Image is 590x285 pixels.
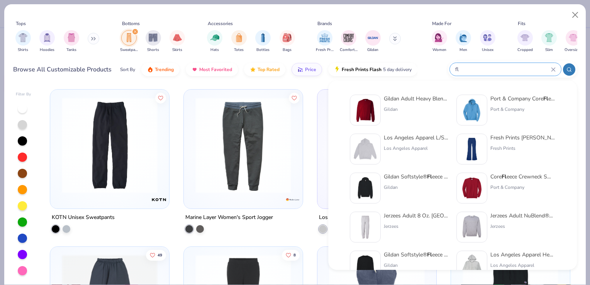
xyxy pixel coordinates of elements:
span: Unisex [482,47,493,53]
img: Sweatpants Image [125,33,133,42]
div: Gildan Softstyle® eece Crew Sweatshirt [384,251,449,259]
span: Bags [283,47,292,53]
div: filter for Shirts [15,30,31,53]
div: Gildan [384,184,449,191]
img: c7b025ed-4e20-46ac-9c52-55bc1f9f47df [353,98,377,122]
div: filter for Cropped [517,30,533,53]
button: filter button [340,30,358,53]
strong: Fl [427,251,432,258]
input: Try "T-Shirt" [454,65,551,74]
div: filter for Tanks [64,30,79,53]
img: Shirts Image [19,33,27,42]
div: Fresh Prints [490,145,555,152]
img: Shorts Image [149,33,158,42]
div: Sort By [120,66,135,73]
div: Accessories [208,20,233,27]
button: Like [146,249,166,260]
span: Slim [545,47,553,53]
span: Hats [210,47,219,53]
button: filter button [432,30,447,53]
span: Fresh Prints [316,47,334,53]
div: Los Angeles Apparel L/S Heavy eece Hoodie Po 14 Oz [384,134,449,142]
div: filter for Bottles [255,30,271,53]
div: Gildan [384,262,449,269]
div: filter for Fresh Prints [316,30,334,53]
span: Skirts [172,47,182,53]
img: 665f1cf0-24f0-4774-88c8-9b49303e6076 [353,215,377,239]
img: trending.gif [147,66,153,73]
div: filter for Slim [541,30,557,53]
span: Top Rated [258,66,280,73]
div: Core eece Crewneck Sweatshirt [490,173,555,181]
button: filter button [39,30,55,53]
div: Port & Company [490,184,555,191]
span: Price [305,66,316,73]
button: filter button [565,30,582,53]
div: filter for Sweatpants [120,30,138,53]
div: KOTN Unisex Sweatpants [52,213,115,222]
button: filter button [480,30,495,53]
span: Oversized [565,47,582,53]
img: 34d91d32-cd48-4a44-bc30-0f4709efeddd [192,97,295,193]
div: Gildan Adult Heavy Blend Adult 8 Oz. 50/50 eece Crew [384,95,449,103]
button: filter button [517,30,533,53]
img: TopRated.gif [250,66,256,73]
img: Marine Layer logo [285,192,300,207]
span: Fresh Prints Flash [342,66,381,73]
div: Tops [16,20,26,27]
div: Los Angeles Apparel [384,145,449,152]
button: Price [292,63,322,76]
div: Gildan Softstyle® eece Pullover Hooded Sweatshirt [384,173,449,181]
div: filter for Skirts [170,30,185,53]
img: 213d314d-a979-4547-9dca-15f0ea541fc7 [58,97,161,193]
button: Trending [141,63,180,76]
img: most_fav.gif [192,66,198,73]
strong: Fl [543,95,548,102]
div: Brands [317,20,332,27]
img: Skirts Image [173,33,182,42]
span: Men [459,47,467,53]
button: Most Favorited [186,63,238,76]
div: Made For [432,20,451,27]
div: Browse All Customizable Products [13,65,112,74]
span: 5 day delivery [383,65,412,74]
button: Like [289,92,300,103]
div: Jerzees [384,223,449,230]
span: Women [432,47,446,53]
button: Fresh Prints Flash5 day delivery [328,63,417,76]
div: Fits [518,20,526,27]
button: filter button [146,30,161,53]
button: filter button [541,30,557,53]
div: Los Angeles Apparel Heavy eece Cropped Zip Up [490,251,555,259]
button: Top Rated [244,63,285,76]
img: Comfort Colors Image [343,32,354,44]
strong: Fl [427,173,432,180]
img: Fresh Prints Image [319,32,331,44]
button: filter button [280,30,295,53]
div: Los Angeles Apparel [490,262,555,269]
div: Marine Layer Women's Sport Jogger [185,213,273,222]
div: filter for Totes [231,30,247,53]
button: filter button [15,30,31,53]
img: Bottles Image [259,33,267,42]
img: Totes Image [235,33,243,42]
span: Gildan [367,47,378,53]
span: Shirts [18,47,28,53]
div: filter for Hats [207,30,222,53]
img: Men Image [459,33,468,42]
span: Bottles [256,47,270,53]
img: 6cea5deb-12ff-40e0-afe1-d9c864774007 [460,215,484,239]
img: 6531d6c5-84f2-4e2d-81e4-76e2114e47c4 [353,137,377,161]
div: Filter By [16,92,31,97]
img: Women Image [435,33,444,42]
button: filter button [170,30,185,53]
img: 744dce1f-147e-426d-8c2f-592e1fc7a3aa [353,254,377,278]
button: Close [568,8,583,22]
button: filter button [255,30,271,53]
span: 49 [158,253,163,257]
span: Most Favorited [199,66,232,73]
span: Cropped [517,47,533,53]
span: Totes [234,47,244,53]
img: edb66a89-b85a-407d-999a-b15dec90290e [325,97,429,193]
img: Gildan Image [367,32,379,44]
